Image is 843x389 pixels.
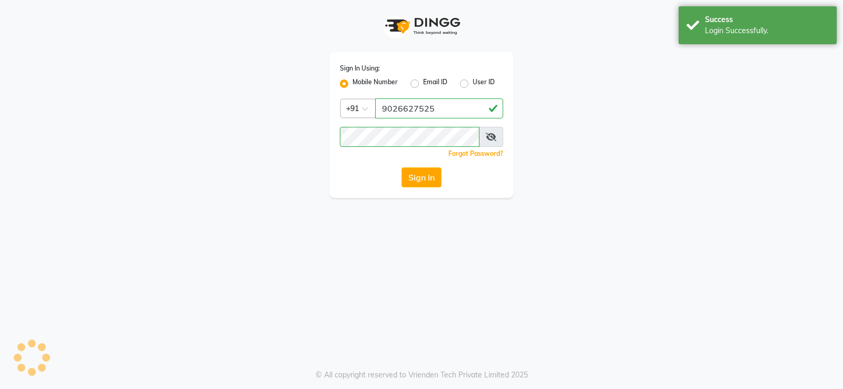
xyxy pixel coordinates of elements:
[340,127,479,147] input: Username
[705,14,829,25] div: Success
[423,77,447,90] label: Email ID
[375,98,503,118] input: Username
[352,77,398,90] label: Mobile Number
[379,11,464,42] img: logo1.svg
[340,64,380,73] label: Sign In Using:
[401,167,442,187] button: Sign In
[473,77,495,90] label: User ID
[448,149,503,157] a: Forgot Password?
[705,25,829,36] div: Login Successfully.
